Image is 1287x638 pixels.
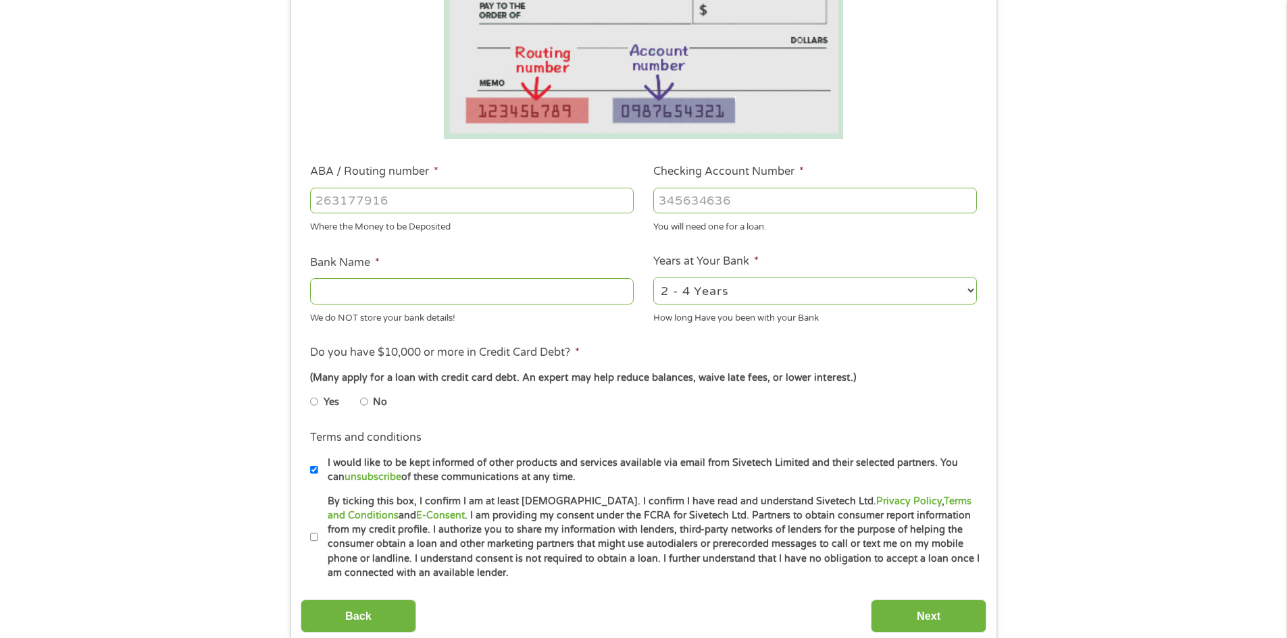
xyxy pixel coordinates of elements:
input: 263177916 [310,188,634,213]
label: ABA / Routing number [310,165,438,179]
div: We do NOT store your bank details! [310,307,634,325]
label: Checking Account Number [653,165,804,179]
label: Years at Your Bank [653,255,759,269]
a: Privacy Policy [876,496,942,507]
label: Bank Name [310,256,380,270]
div: Where the Money to be Deposited [310,216,634,234]
label: No [373,395,387,410]
div: You will need one for a loan. [653,216,977,234]
input: Back [301,600,416,633]
input: 345634636 [653,188,977,213]
label: Terms and conditions [310,431,422,445]
label: Do you have $10,000 or more in Credit Card Debt? [310,346,580,360]
input: Next [871,600,986,633]
a: Terms and Conditions [328,496,971,521]
a: unsubscribe [345,471,401,483]
div: How long Have you been with your Bank [653,307,977,325]
label: I would like to be kept informed of other products and services available via email from Sivetech... [318,456,981,485]
label: Yes [324,395,339,410]
a: E-Consent [416,510,465,521]
label: By ticking this box, I confirm I am at least [DEMOGRAPHIC_DATA]. I confirm I have read and unders... [318,494,981,581]
div: (Many apply for a loan with credit card debt. An expert may help reduce balances, waive late fees... [310,371,976,386]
